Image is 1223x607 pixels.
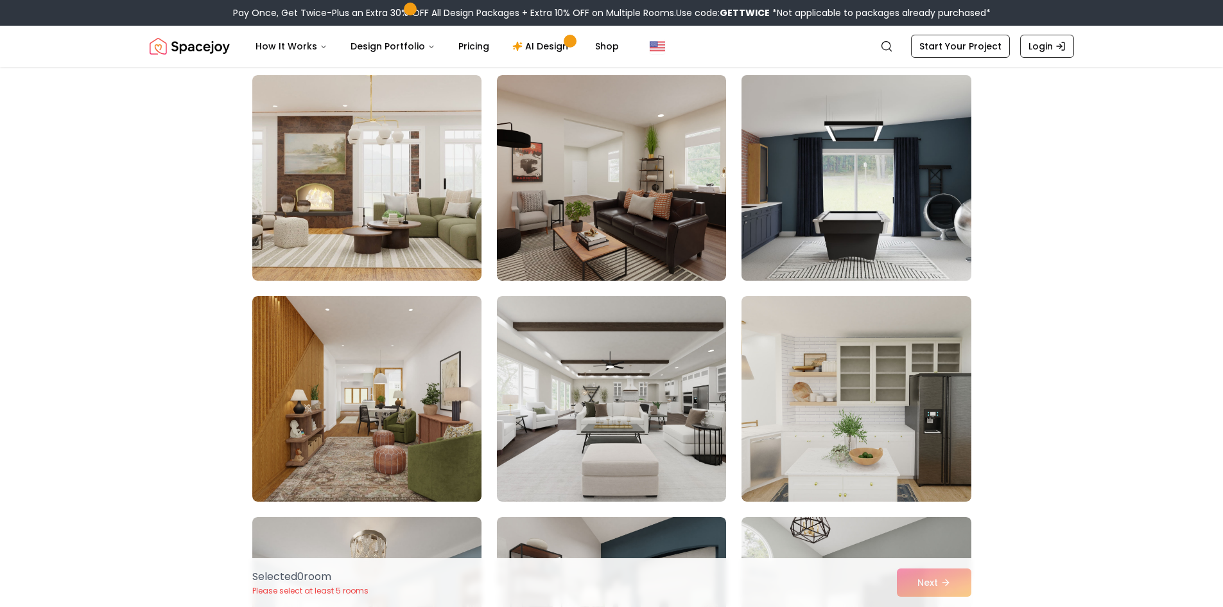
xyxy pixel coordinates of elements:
button: How It Works [245,33,338,59]
a: Start Your Project [911,35,1010,58]
span: Use code: [676,6,770,19]
img: Room room-11 [497,296,726,502]
img: Room room-7 [252,75,481,281]
img: Room room-12 [742,296,971,502]
img: Room room-8 [497,75,726,281]
img: Room room-9 [736,70,976,286]
button: Design Portfolio [340,33,446,59]
a: Shop [585,33,629,59]
a: Spacejoy [150,33,230,59]
nav: Global [150,26,1074,67]
span: *Not applicable to packages already purchased* [770,6,991,19]
a: Pricing [448,33,499,59]
p: Selected 0 room [252,569,369,585]
a: Login [1020,35,1074,58]
img: Room room-10 [252,296,481,502]
img: Spacejoy Logo [150,33,230,59]
p: Please select at least 5 rooms [252,586,369,596]
img: United States [650,39,665,54]
nav: Main [245,33,629,59]
div: Pay Once, Get Twice-Plus an Extra 30% OFF All Design Packages + Extra 10% OFF on Multiple Rooms. [233,6,991,19]
b: GETTWICE [720,6,770,19]
a: AI Design [502,33,582,59]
